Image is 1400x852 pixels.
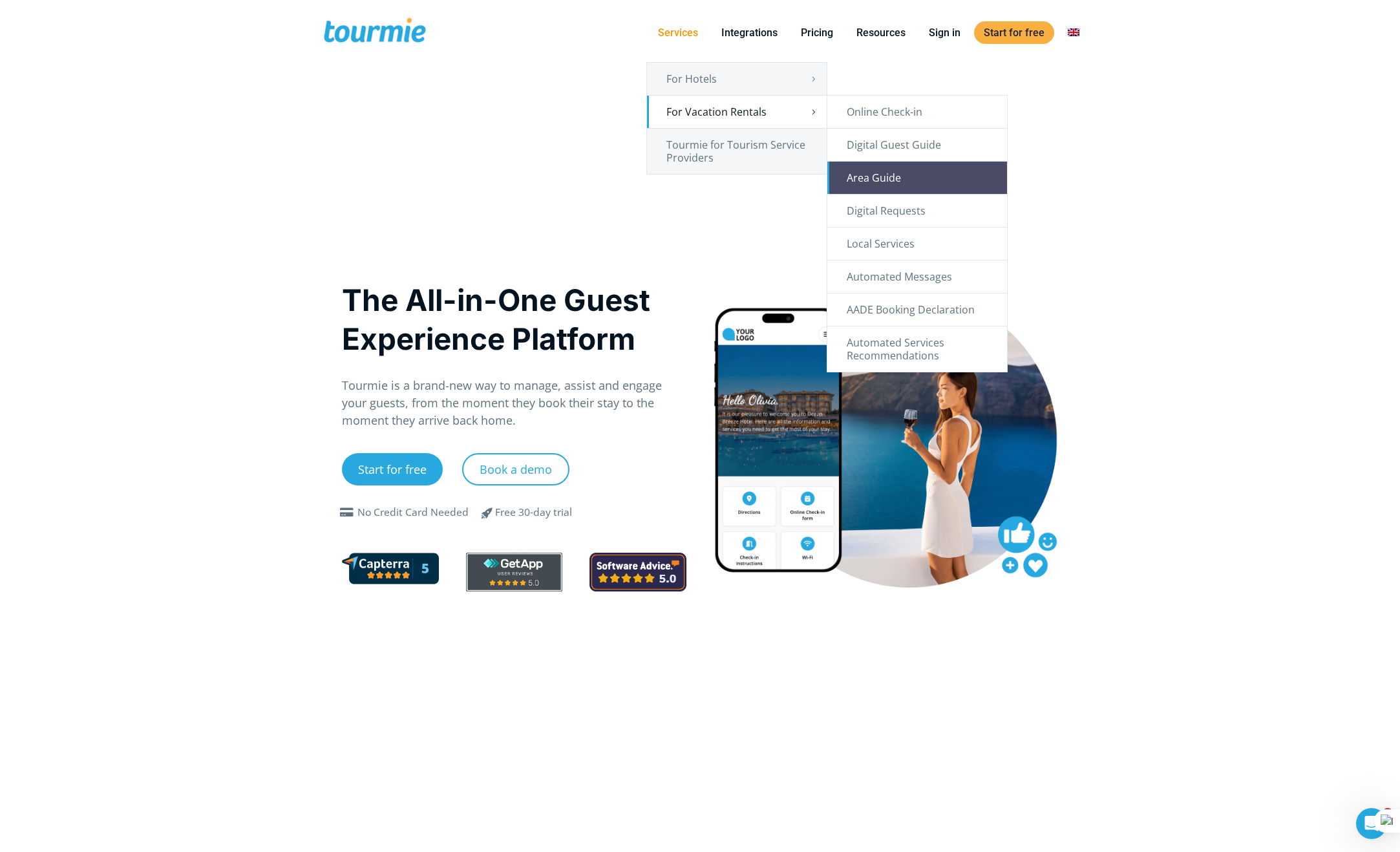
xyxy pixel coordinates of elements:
[357,505,469,520] div: No Credit Card Needed
[712,25,787,41] a: Integrations
[337,507,357,518] span: 
[791,25,843,41] a: Pricing
[472,505,503,520] span: 
[847,25,915,41] a: Resources
[919,25,970,41] a: Sign in
[342,377,686,429] p: Tourmie is a brand-new way to manage, assist and engage your guests, from the moment they book th...
[648,25,708,41] a: Services
[495,505,572,520] div: Free 30-day trial
[342,281,686,358] h1: The All-in-One Guest Experience Platform
[827,195,1007,227] a: Digital Requests
[1383,808,1393,818] span: 1
[827,261,1007,293] a: Automated Messages
[647,129,827,174] a: Tourmie for Tourism Service Providers
[827,326,1007,372] a: Automated Services Recommendations
[342,453,443,485] a: Start for free
[974,21,1054,44] a: Start for free
[827,162,1007,194] a: Area Guide
[462,453,569,485] a: Book a demo
[647,63,827,95] a: For Hotels
[827,129,1007,161] a: Digital Guest Guide
[647,96,827,128] a: For Vacation Rentals
[827,293,1007,326] a: AADE Booking Declaration
[1356,808,1387,839] iframe: Intercom live chat
[827,228,1007,260] a: Local Services
[827,96,1007,128] a: Online Check-in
